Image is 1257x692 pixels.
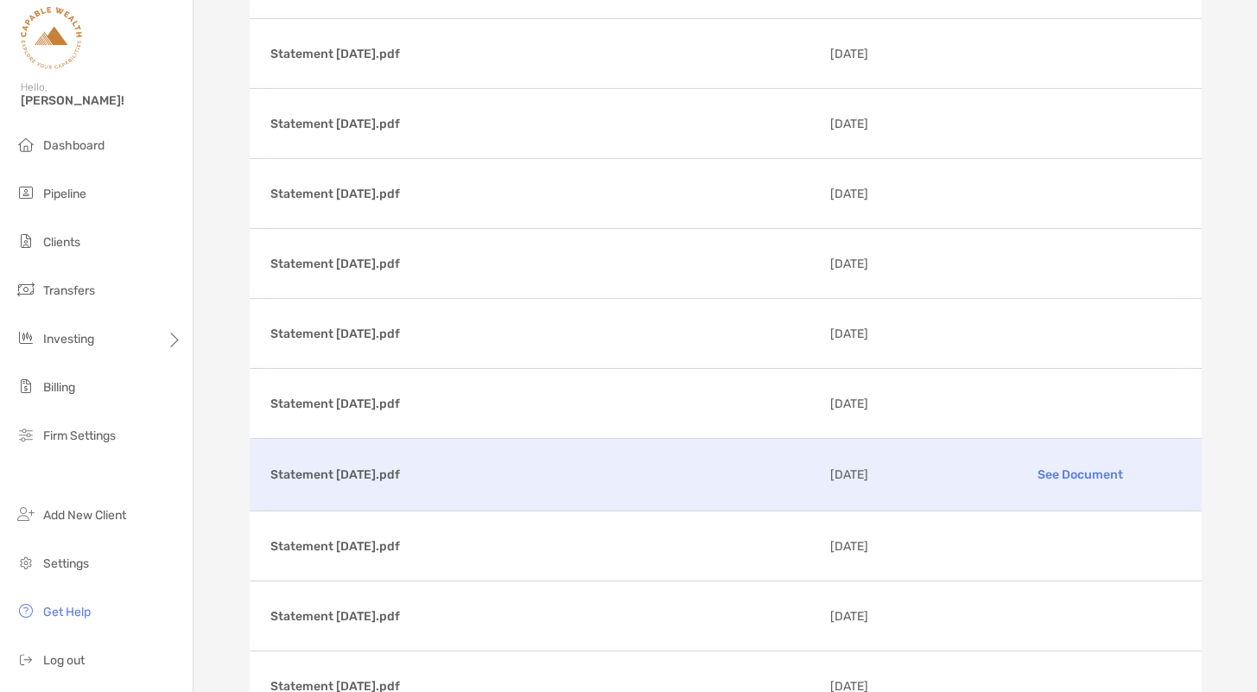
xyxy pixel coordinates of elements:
[16,504,36,524] img: add_new_client icon
[43,380,75,395] span: Billing
[830,253,967,275] p: [DATE]
[270,464,816,486] p: Statement [DATE].pdf
[830,43,967,65] p: [DATE]
[16,552,36,573] img: settings icon
[270,113,816,135] p: Statement [DATE].pdf
[16,327,36,348] img: investing icon
[270,43,816,65] p: Statement [DATE].pdf
[43,605,91,619] span: Get Help
[16,231,36,251] img: clients icon
[43,235,80,250] span: Clients
[830,536,967,557] p: [DATE]
[43,283,95,298] span: Transfers
[830,464,967,486] p: [DATE]
[43,332,94,346] span: Investing
[16,134,36,155] img: dashboard icon
[43,653,85,668] span: Log out
[16,649,36,670] img: logout icon
[21,93,182,108] span: [PERSON_NAME]!
[270,183,816,205] p: Statement [DATE].pdf
[830,183,967,205] p: [DATE]
[16,424,36,445] img: firm-settings icon
[270,393,816,415] p: Statement [DATE].pdf
[16,376,36,397] img: billing icon
[21,7,82,69] img: Zoe Logo
[43,556,89,571] span: Settings
[981,460,1181,490] p: See Document
[830,393,967,415] p: [DATE]
[270,536,816,557] p: Statement [DATE].pdf
[16,600,36,621] img: get-help icon
[43,429,116,443] span: Firm Settings
[270,323,816,345] p: Statement [DATE].pdf
[270,253,816,275] p: Statement [DATE].pdf
[16,182,36,203] img: pipeline icon
[830,606,967,627] p: [DATE]
[830,323,967,345] p: [DATE]
[43,138,105,153] span: Dashboard
[830,113,967,135] p: [DATE]
[270,606,816,627] p: Statement [DATE].pdf
[16,279,36,300] img: transfers icon
[43,508,126,523] span: Add New Client
[43,187,86,201] span: Pipeline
